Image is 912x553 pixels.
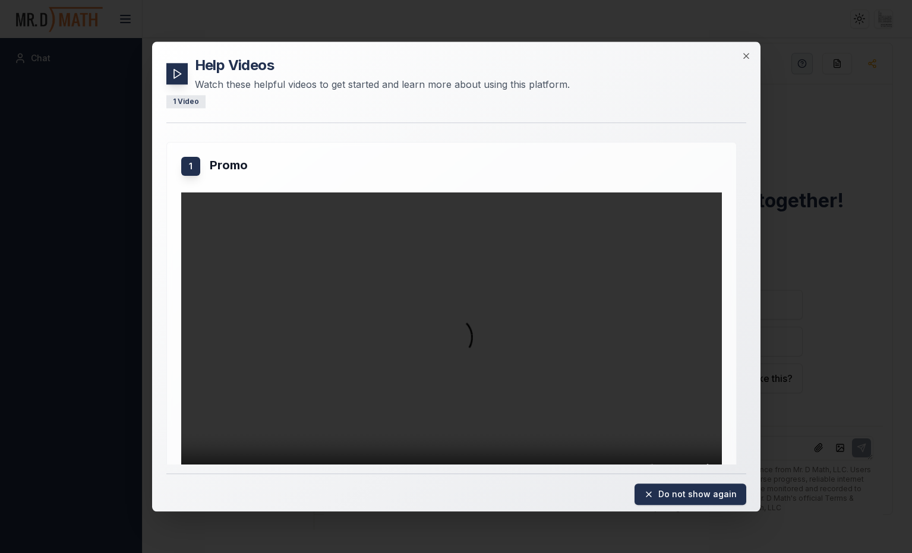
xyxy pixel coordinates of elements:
div: 1 [181,157,200,176]
div: 1 Video [166,95,206,108]
button: Do not show again [635,484,746,505]
h2: Help Videos [195,56,570,75]
p: Watch these helpful videos to get started and learn more about using this platform. [195,77,570,91]
h3: Promo [210,157,722,173]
